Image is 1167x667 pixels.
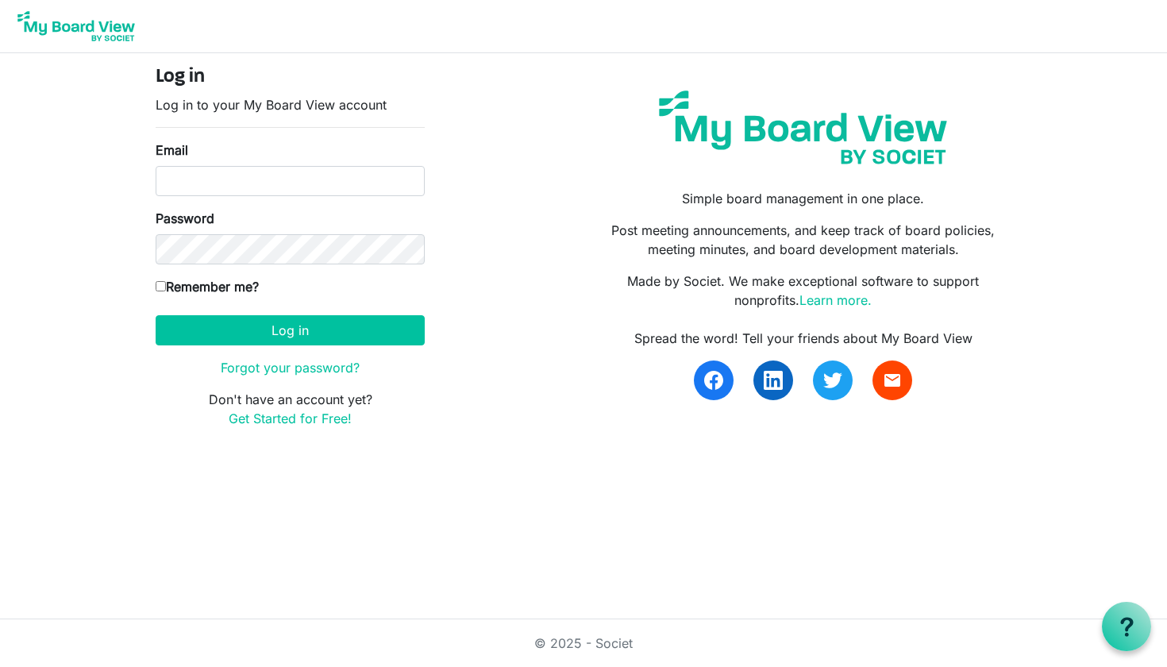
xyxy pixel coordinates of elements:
[823,371,842,390] img: twitter.svg
[595,189,1011,208] p: Simple board management in one place.
[156,66,425,89] h4: Log in
[534,635,633,651] a: © 2025 - Societ
[156,209,214,228] label: Password
[764,371,783,390] img: linkedin.svg
[595,272,1011,310] p: Made by Societ. We make exceptional software to support nonprofits.
[229,411,352,426] a: Get Started for Free!
[872,360,912,400] a: email
[595,329,1011,348] div: Spread the word! Tell your friends about My Board View
[156,390,425,428] p: Don't have an account yet?
[799,292,872,308] a: Learn more.
[156,95,425,114] p: Log in to your My Board View account
[156,277,259,296] label: Remember me?
[156,281,166,291] input: Remember me?
[595,221,1011,259] p: Post meeting announcements, and keep track of board policies, meeting minutes, and board developm...
[156,141,188,160] label: Email
[156,315,425,345] button: Log in
[647,79,959,176] img: my-board-view-societ.svg
[13,6,140,46] img: My Board View Logo
[704,371,723,390] img: facebook.svg
[883,371,902,390] span: email
[221,360,360,376] a: Forgot your password?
